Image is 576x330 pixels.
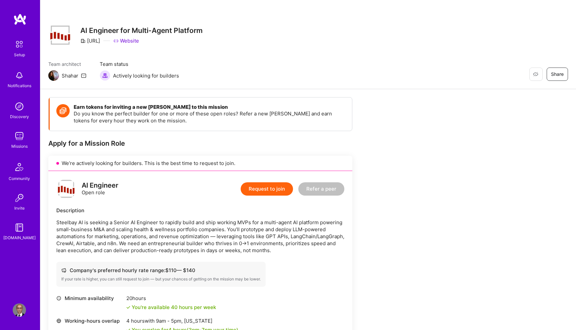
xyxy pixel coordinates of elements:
p: Do you know the perfect builder for one or more of these open roles? Refer a new [PERSON_NAME] an... [74,110,345,124]
h3: AI Engineer for Multi-Agent Platform [80,26,203,35]
div: 20 hours [126,295,216,302]
img: bell [13,69,26,82]
div: Community [9,175,30,182]
div: AI Engineer [82,182,118,189]
span: Team status [100,61,179,68]
i: icon EyeClosed [533,72,538,77]
span: 9am - 5pm , [155,318,184,324]
i: icon CompanyGray [80,38,86,44]
img: Token icon [56,104,70,117]
div: Setup [14,51,25,58]
div: Shahar [62,72,78,79]
a: User Avatar [11,303,28,317]
img: Invite [13,191,26,205]
div: Invite [14,205,25,212]
img: logo [56,179,76,199]
div: If your rate is higher, you can still request to join — but your chances of getting on the missio... [61,276,261,282]
img: discovery [13,100,26,113]
div: [DOMAIN_NAME] [3,234,36,241]
img: setup [12,37,26,51]
i: icon Cash [61,268,66,273]
span: Share [551,71,564,78]
img: teamwork [13,129,26,143]
img: guide book [13,221,26,234]
div: Discovery [10,113,29,120]
p: Steelbay AI is seeking a Senior AI Engineer to rapidly build and ship working MVPs for a multi-ag... [56,219,344,254]
div: 4 hours with [US_STATE] [126,317,238,324]
button: Request to join [241,182,293,196]
div: Open role [82,182,118,196]
div: We’re actively looking for builders. This is the best time to request to join. [48,156,352,171]
div: Apply for a Mission Role [48,139,352,148]
i: icon World [56,318,61,323]
i: icon Mail [81,73,86,78]
a: Website [113,37,139,44]
i: icon Clock [56,296,61,301]
div: [URL] [80,37,100,44]
div: Missions [11,143,28,150]
div: Notifications [8,82,31,89]
div: Working-hours overlap [56,317,123,324]
i: icon Check [126,305,130,309]
img: User Avatar [13,303,26,317]
div: Minimum availability [56,295,123,302]
span: Team architect [48,61,86,68]
button: Refer a peer [298,182,344,196]
img: Actively looking for builders [100,70,110,81]
img: Community [11,159,27,175]
div: Company's preferred hourly rate range: $ 110 — $ 140 [61,267,261,274]
h4: Earn tokens for inviting a new [PERSON_NAME] to this mission [74,104,345,110]
span: Actively looking for builders [113,72,179,79]
button: Share [547,68,568,81]
img: logo [13,13,27,25]
img: Team Architect [48,70,59,81]
img: Company Logo [48,25,72,46]
div: Description [56,207,344,214]
div: You're available 40 hours per week [126,304,216,311]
